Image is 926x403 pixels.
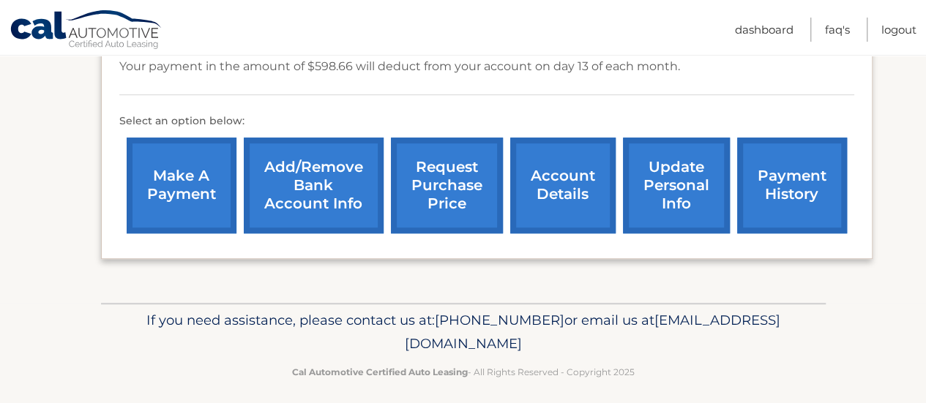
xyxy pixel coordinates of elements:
a: Cal Automotive [10,10,163,52]
a: make a payment [127,138,236,233]
a: FAQ's [825,18,850,42]
a: request purchase price [391,138,503,233]
p: - All Rights Reserved - Copyright 2025 [111,364,816,380]
a: account details [510,138,616,233]
p: Your payment in the amount of $598.66 will deduct from your account on day 13 of each month. [119,56,680,77]
strong: Cal Automotive Certified Auto Leasing [292,366,468,377]
span: [PHONE_NUMBER] [435,312,564,328]
a: update personal info [623,138,730,233]
a: Dashboard [735,18,794,42]
a: Add/Remove bank account info [244,138,384,233]
a: payment history [737,138,847,233]
a: Logout [881,18,916,42]
p: Select an option below: [119,113,854,130]
p: If you need assistance, please contact us at: or email us at [111,309,816,355]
